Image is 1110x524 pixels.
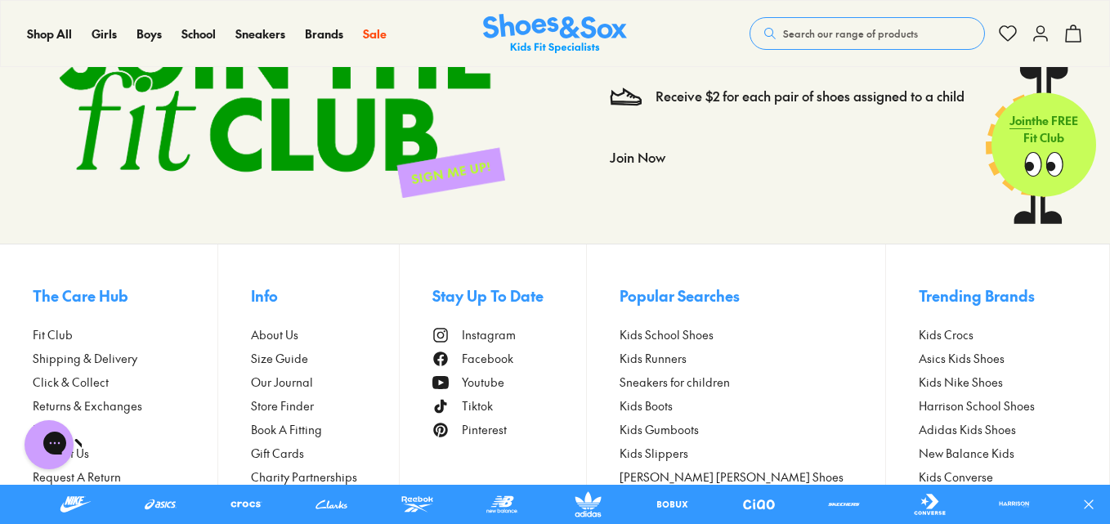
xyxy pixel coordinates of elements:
span: Youtube [462,374,504,391]
a: Contact Us [33,445,217,462]
span: Click & Collect [33,374,109,391]
a: Brands [305,25,343,43]
button: The Care Hub [33,277,217,313]
span: Kids Gumboots [620,421,699,438]
a: Fit Club [33,326,217,343]
a: Our Journal [251,374,399,391]
p: the FREE Fit Club [991,99,1096,159]
a: New Balance Kids [919,445,1076,462]
span: Shipping & Delivery [33,350,137,367]
span: Kids Nike Shoes [919,374,1003,391]
a: Kids Runners [620,350,885,367]
span: [PERSON_NAME] [PERSON_NAME] Shoes [620,468,844,486]
a: Pinterest [432,421,585,438]
a: Instagram [432,326,585,343]
a: About Us [251,326,399,343]
a: Click & Collect [33,374,217,391]
a: School [181,25,216,43]
span: Kids School Shoes [620,326,714,343]
a: Kids Nike Shoes [919,374,1076,391]
span: Kids Crocs [919,326,973,343]
a: Kids Gumboots [620,421,885,438]
a: Shipping & Delivery [33,350,217,367]
span: Adidas Kids Shoes [919,421,1016,438]
a: Gift Cards [251,445,399,462]
a: Returns & Exchanges [33,397,217,414]
span: Info [251,284,278,307]
a: Size Guide [251,350,399,367]
span: New Balance Kids [919,445,1014,462]
a: Receive $2 for each pair of shoes assigned to a child [656,87,965,105]
img: Vector_3098.svg [610,80,642,113]
span: Pinterest [462,421,507,438]
button: Join Now [610,139,665,175]
a: Charity Partnerships [251,468,399,486]
span: Trending Brands [919,284,1035,307]
span: Search our range of products [783,26,918,41]
a: Request A Return [33,468,217,486]
a: Tiktok [432,397,585,414]
a: Kids Slippers [620,445,885,462]
span: Popular Searches [620,284,740,307]
span: Facebook [462,350,513,367]
a: Kids School Shoes [620,326,885,343]
a: Jointhe FREE Fit Club [991,66,1096,197]
span: Stay Up To Date [432,284,544,307]
span: Instagram [462,326,516,343]
a: Store Finder [251,397,399,414]
a: Shoes & Sox [483,14,627,54]
a: Shop All [27,25,72,43]
a: Book A Fitting [251,421,399,438]
span: Join [1009,112,1032,128]
span: Book A Fitting [251,421,322,438]
button: Stay Up To Date [432,277,585,313]
span: Sneakers for children [620,374,730,391]
a: Facebook [432,350,585,367]
a: Boys [137,25,162,43]
a: Sale [363,25,387,43]
span: Harrison School Shoes [919,397,1035,414]
span: The Care Hub [33,284,128,307]
span: Kids Converse [919,468,993,486]
span: Size Guide [251,350,308,367]
a: Sneakers for children [620,374,885,391]
span: Charity Partnerships [251,468,357,486]
span: Tiktok [462,397,493,414]
a: Kids Converse [919,468,1076,486]
a: Kids Boots [620,397,885,414]
button: Trending Brands [919,277,1076,313]
span: Request A Return [33,468,121,486]
span: About Us [251,326,298,343]
button: Info [251,277,399,313]
button: Popular Searches [620,277,885,313]
a: Asics Kids Shoes [919,350,1076,367]
a: Harrison School Shoes [919,397,1076,414]
span: Our Journal [251,374,313,391]
a: [PERSON_NAME] [PERSON_NAME] Shoes [620,468,885,486]
a: Girls [92,25,117,43]
a: Sneakers [235,25,285,43]
iframe: Gorgias live chat messenger [16,414,82,475]
button: Search our range of products [750,17,985,50]
img: SNS_Logo_Responsive.svg [483,14,627,54]
span: Fit Club [33,326,73,343]
span: Kids Slippers [620,445,688,462]
span: Returns & Exchanges [33,397,142,414]
span: Asics Kids Shoes [919,350,1005,367]
span: Store Finder [251,397,314,414]
span: Kids Runners [620,350,687,367]
a: FAQs [33,421,217,438]
a: Adidas Kids Shoes [919,421,1076,438]
span: Kids Boots [620,397,673,414]
span: Gift Cards [251,445,304,462]
a: Kids Crocs [919,326,1076,343]
a: Youtube [432,374,585,391]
